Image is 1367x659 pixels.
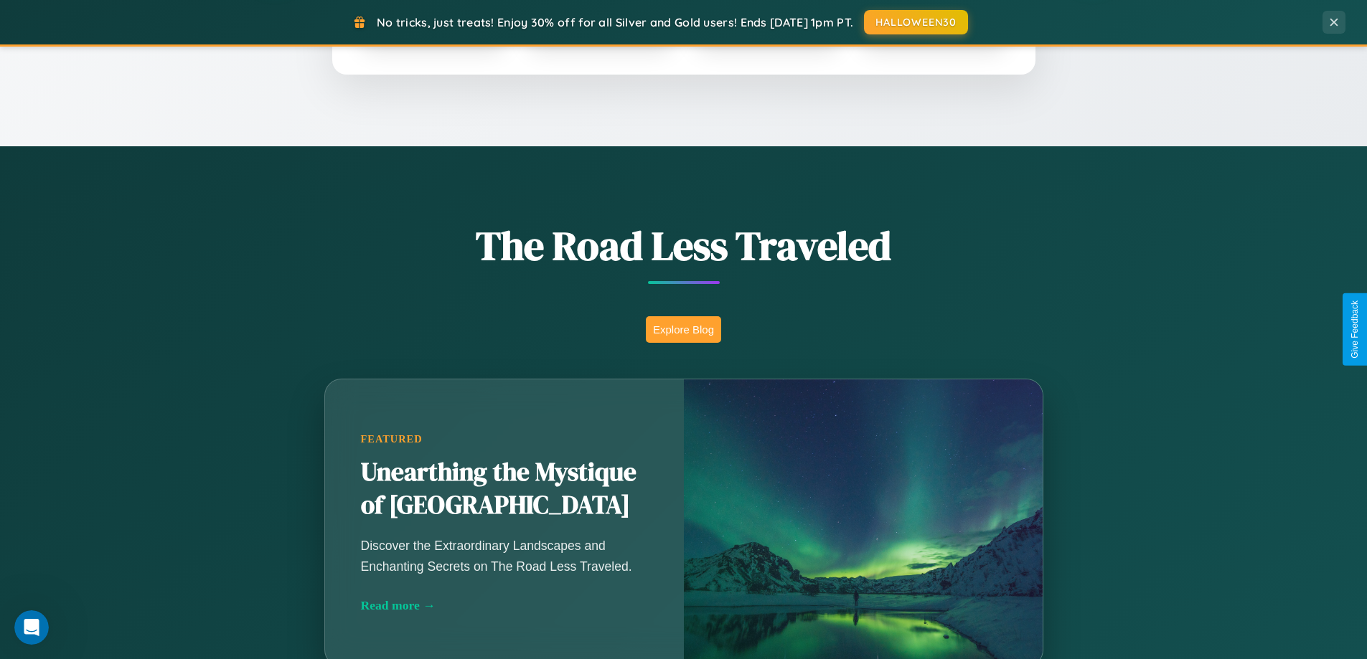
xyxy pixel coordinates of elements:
div: Featured [361,433,648,445]
span: No tricks, just treats! Enjoy 30% off for all Silver and Gold users! Ends [DATE] 1pm PT. [377,15,853,29]
h1: The Road Less Traveled [253,218,1114,273]
div: Read more → [361,598,648,613]
h2: Unearthing the Mystique of [GEOGRAPHIC_DATA] [361,456,648,522]
p: Discover the Extraordinary Landscapes and Enchanting Secrets on The Road Less Traveled. [361,536,648,576]
div: Give Feedback [1350,300,1360,359]
iframe: Intercom live chat [14,610,49,645]
button: Explore Blog [646,316,721,343]
button: HALLOWEEN30 [864,10,968,34]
